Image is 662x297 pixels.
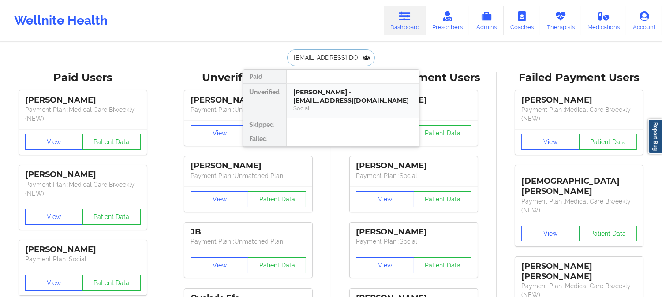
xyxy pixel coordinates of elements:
[356,191,414,207] button: View
[521,134,580,150] button: View
[191,227,306,237] div: JB
[469,6,504,35] a: Admins
[82,134,141,150] button: Patient Data
[521,226,580,241] button: View
[248,191,306,207] button: Patient Data
[191,95,306,105] div: [PERSON_NAME]
[356,161,471,171] div: [PERSON_NAME]
[191,257,249,273] button: View
[243,118,286,132] div: Skipped
[191,237,306,246] p: Payment Plan : Unmatched Plan
[294,104,412,112] div: Social
[82,209,141,225] button: Patient Data
[581,6,627,35] a: Medications
[82,275,141,291] button: Patient Data
[25,134,83,150] button: View
[243,70,286,84] div: Paid
[294,88,412,104] div: [PERSON_NAME] - [EMAIL_ADDRESS][DOMAIN_NAME]
[521,261,637,282] div: [PERSON_NAME] [PERSON_NAME]
[243,132,286,146] div: Failed
[25,245,141,255] div: [PERSON_NAME]
[25,180,141,198] p: Payment Plan : Medical Care Biweekly (NEW)
[540,6,581,35] a: Therapists
[25,275,83,291] button: View
[414,191,472,207] button: Patient Data
[356,257,414,273] button: View
[191,125,249,141] button: View
[356,237,471,246] p: Payment Plan : Social
[521,105,637,123] p: Payment Plan : Medical Care Biweekly (NEW)
[243,84,286,118] div: Unverified
[504,6,540,35] a: Coaches
[356,171,471,180] p: Payment Plan : Social
[25,209,83,225] button: View
[626,6,662,35] a: Account
[414,125,472,141] button: Patient Data
[414,257,472,273] button: Patient Data
[25,170,141,180] div: [PERSON_NAME]
[191,161,306,171] div: [PERSON_NAME]
[648,119,662,154] a: Report Bug
[172,71,325,85] div: Unverified Users
[6,71,159,85] div: Paid Users
[25,255,141,264] p: Payment Plan : Social
[191,171,306,180] p: Payment Plan : Unmatched Plan
[384,6,426,35] a: Dashboard
[248,257,306,273] button: Patient Data
[25,105,141,123] p: Payment Plan : Medical Care Biweekly (NEW)
[521,170,637,197] div: [DEMOGRAPHIC_DATA][PERSON_NAME]
[579,134,637,150] button: Patient Data
[25,95,141,105] div: [PERSON_NAME]
[356,227,471,237] div: [PERSON_NAME]
[191,191,249,207] button: View
[579,226,637,241] button: Patient Data
[521,95,637,105] div: [PERSON_NAME]
[191,105,306,114] p: Payment Plan : Unmatched Plan
[521,197,637,215] p: Payment Plan : Medical Care Biweekly (NEW)
[426,6,470,35] a: Prescribers
[503,71,656,85] div: Failed Payment Users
